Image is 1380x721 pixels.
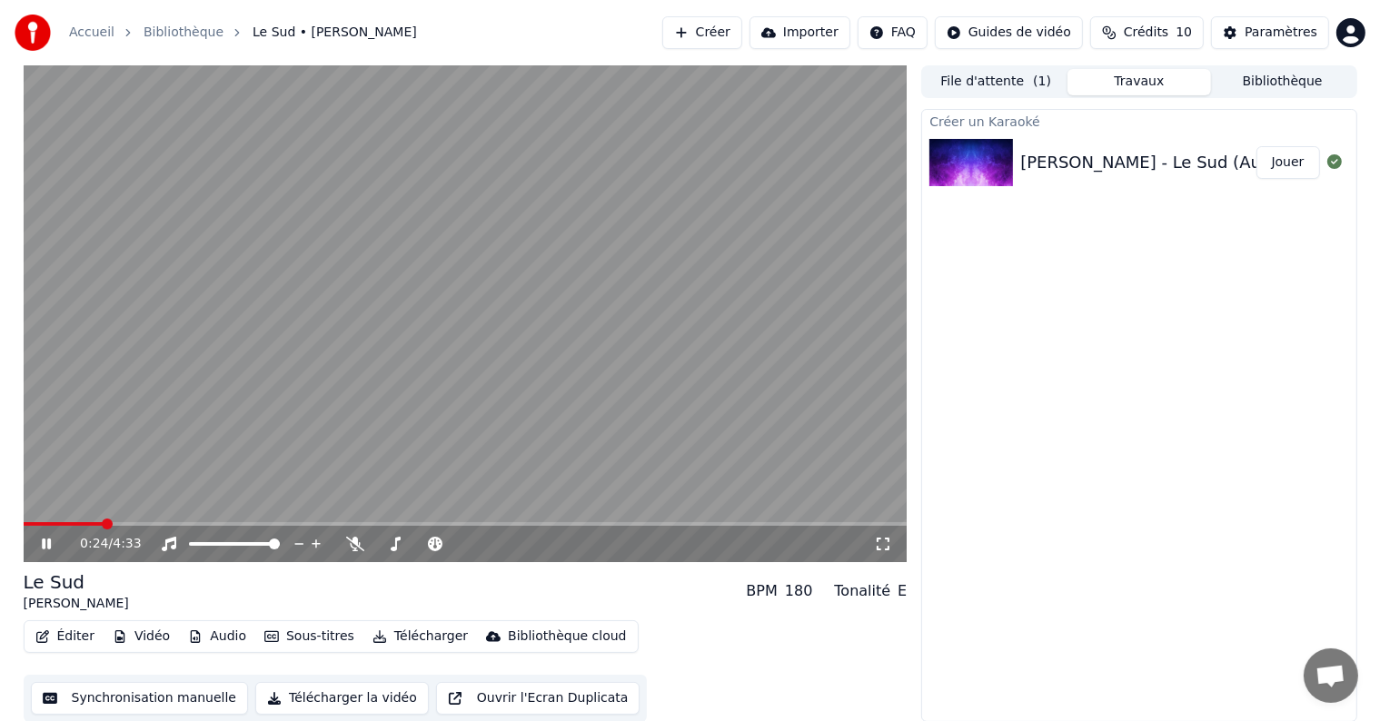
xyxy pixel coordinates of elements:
[662,16,742,49] button: Créer
[1124,24,1168,42] span: Crédits
[785,580,813,602] div: 180
[1211,16,1329,49] button: Paramètres
[746,580,777,602] div: BPM
[144,24,223,42] a: Bibliothèque
[253,24,417,42] span: Le Sud • [PERSON_NAME]
[508,627,626,646] div: Bibliothèque cloud
[922,110,1355,132] div: Créer un Karaoké
[1020,150,1354,175] div: [PERSON_NAME] - Le Sud (Audio Officiel)
[898,580,907,602] div: E
[1256,146,1320,179] button: Jouer
[255,682,429,715] button: Télécharger la vidéo
[31,682,249,715] button: Synchronisation manuelle
[750,16,850,49] button: Importer
[105,624,177,649] button: Vidéo
[24,595,129,613] div: [PERSON_NAME]
[69,24,114,42] a: Accueil
[1176,24,1192,42] span: 10
[436,682,640,715] button: Ouvrir l'Ecran Duplicata
[1090,16,1204,49] button: Crédits10
[365,624,475,649] button: Télécharger
[80,535,108,553] span: 0:24
[113,535,141,553] span: 4:33
[80,535,124,553] div: /
[181,624,253,649] button: Audio
[858,16,928,49] button: FAQ
[1033,73,1051,91] span: ( 1 )
[935,16,1083,49] button: Guides de vidéo
[1304,648,1358,703] div: Ouvrir le chat
[1067,69,1211,95] button: Travaux
[24,569,129,595] div: Le Sud
[69,24,417,42] nav: breadcrumb
[28,624,102,649] button: Éditer
[257,624,362,649] button: Sous-titres
[1245,24,1317,42] div: Paramètres
[15,15,51,51] img: youka
[924,69,1067,95] button: File d'attente
[834,580,890,602] div: Tonalité
[1211,69,1355,95] button: Bibliothèque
